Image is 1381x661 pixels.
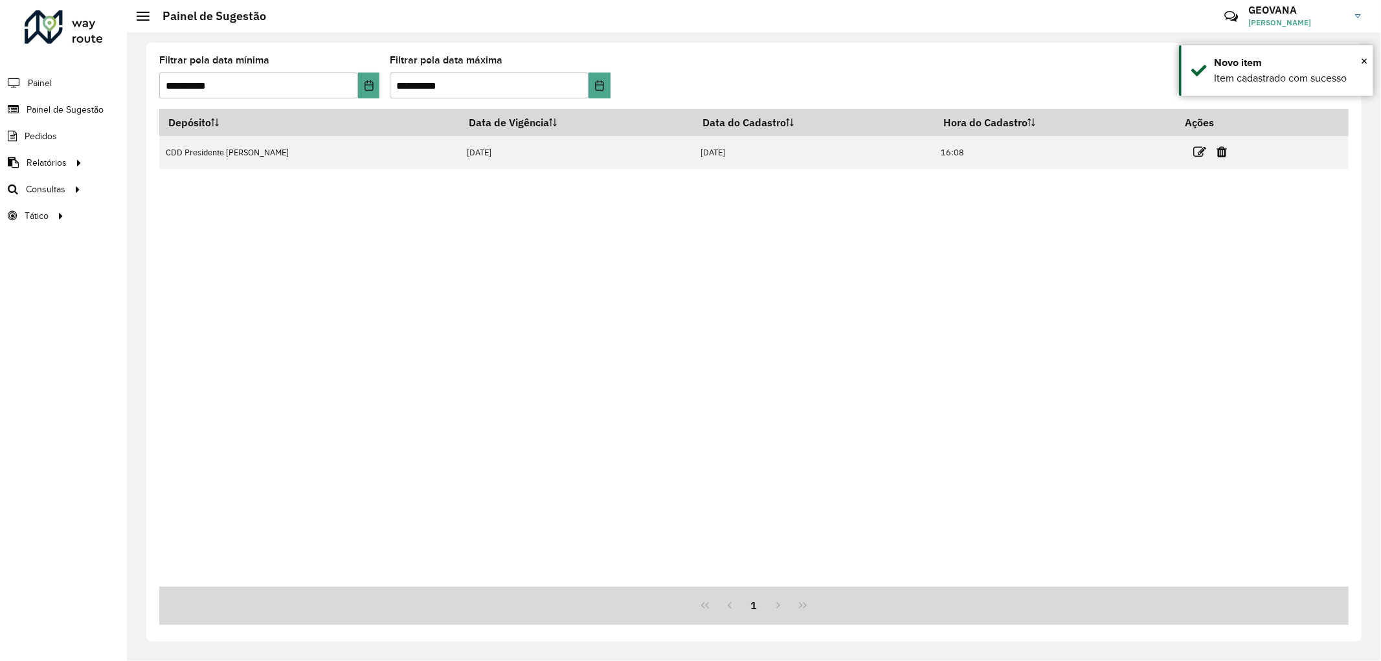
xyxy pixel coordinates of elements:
button: Choose Date [589,73,611,98]
th: Data de Vigência [460,109,694,136]
span: Pedidos [25,129,57,143]
h3: GEOVANA [1248,4,1345,16]
div: Item cadastrado com sucesso [1214,71,1364,86]
a: Editar [1193,143,1206,161]
span: Consultas [26,183,65,196]
span: Tático [25,209,49,223]
a: Excluir [1217,143,1227,161]
span: Painel [28,76,52,90]
span: [PERSON_NAME] [1248,17,1345,28]
label: Filtrar pela data máxima [390,52,502,68]
th: Depósito [159,109,460,136]
td: [DATE] [460,136,694,169]
th: Data do Cadastro [693,109,934,136]
button: Close [1361,51,1367,71]
h2: Painel de Sugestão [150,9,266,23]
button: 1 [742,593,767,618]
div: Novo item [1214,55,1364,71]
span: Relatórios [27,156,67,170]
td: CDD Presidente [PERSON_NAME] [159,136,460,169]
td: 16:08 [934,136,1176,169]
th: Ações [1176,109,1254,136]
span: × [1361,54,1367,68]
button: Choose Date [358,73,380,98]
td: [DATE] [693,136,934,169]
label: Filtrar pela data mínima [159,52,269,68]
th: Hora do Cadastro [934,109,1176,136]
span: Painel de Sugestão [27,103,104,117]
a: Contato Rápido [1217,3,1245,30]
